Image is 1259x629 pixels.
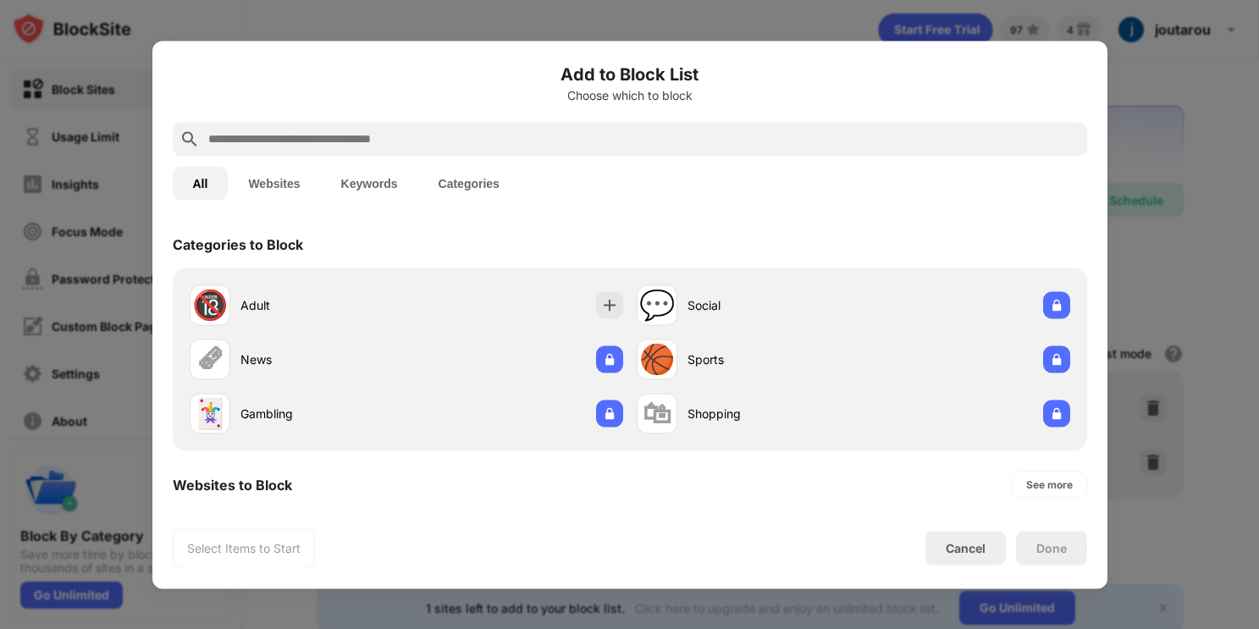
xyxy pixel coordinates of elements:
div: Select Items to Start [187,539,301,556]
div: Done [1036,541,1067,555]
div: News [240,350,406,368]
div: 💬 [639,288,675,323]
div: 🃏 [192,396,228,431]
div: 🗞 [196,342,224,377]
h6: Add to Block List [173,61,1087,86]
div: 🏀 [639,342,675,377]
img: search.svg [179,129,200,149]
button: Keywords [321,166,418,200]
div: Adult [240,296,406,314]
div: See more [1026,476,1073,493]
button: Categories [418,166,520,200]
div: Shopping [687,405,853,422]
div: Gambling [240,405,406,422]
div: Categories to Block [173,235,303,252]
div: Cancel [946,541,986,555]
div: Social [687,296,853,314]
div: Websites to Block [173,476,292,493]
div: Sports [687,350,853,368]
div: Choose which to block [173,88,1087,102]
div: 🔞 [192,288,228,323]
button: Websites [228,166,320,200]
button: All [173,166,229,200]
div: 🛍 [643,396,671,431]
